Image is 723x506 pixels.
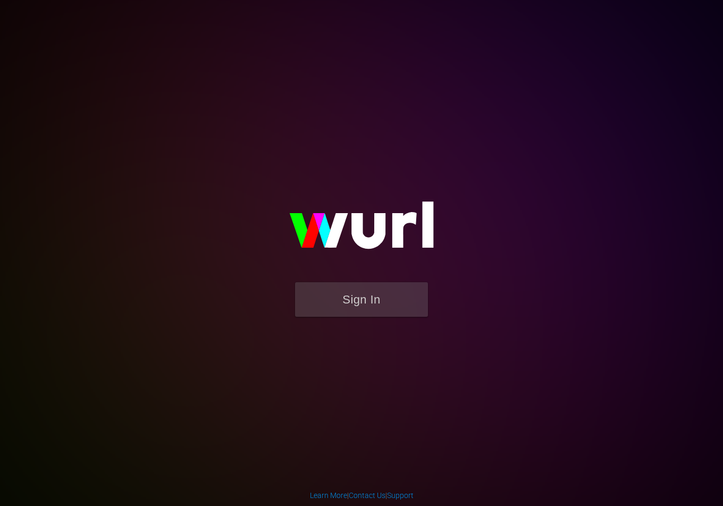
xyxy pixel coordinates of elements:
[349,491,385,500] a: Contact Us
[310,491,347,500] a: Learn More
[310,490,414,501] div: | |
[255,179,468,282] img: wurl-logo-on-black-223613ac3d8ba8fe6dc639794a292ebdb59501304c7dfd60c99c58986ef67473.svg
[387,491,414,500] a: Support
[295,282,428,317] button: Sign In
